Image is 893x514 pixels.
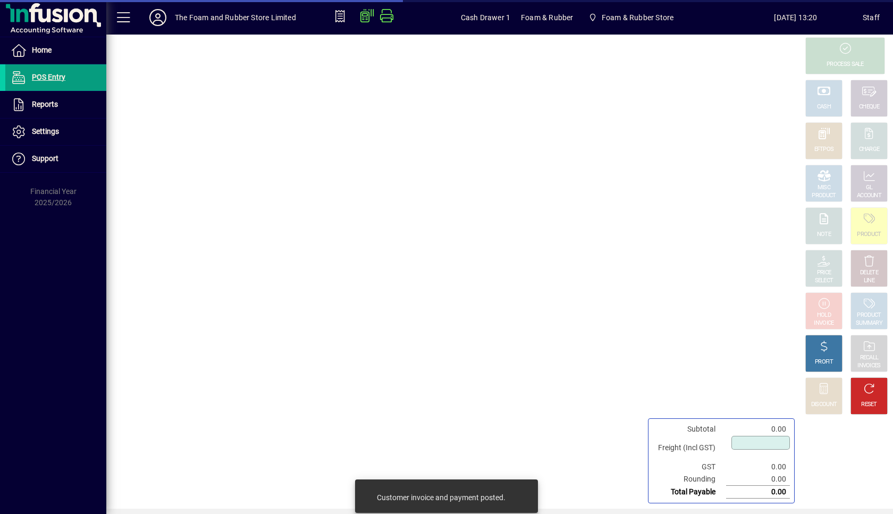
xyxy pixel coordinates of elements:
div: INVOICES [857,362,880,370]
div: RESET [861,401,877,409]
span: POS Entry [32,73,65,81]
div: Staff [863,9,880,26]
span: Home [32,46,52,54]
div: INVOICE [814,319,833,327]
div: MISC [818,184,830,192]
td: Freight (Incl GST) [653,435,726,461]
span: [DATE] 13:20 [729,9,863,26]
td: 0.00 [726,473,790,486]
span: Foam & Rubber Store [602,9,673,26]
span: Foam & Rubber [521,9,573,26]
a: Support [5,146,106,172]
span: Cash Drawer 1 [461,9,510,26]
td: Rounding [653,473,726,486]
div: PROFIT [815,358,833,366]
div: RECALL [860,354,879,362]
div: CASH [817,103,831,111]
div: SELECT [815,277,833,285]
div: DISCOUNT [811,401,837,409]
td: Subtotal [653,423,726,435]
a: Reports [5,91,106,118]
div: SUMMARY [856,319,882,327]
div: NOTE [817,231,831,239]
div: DELETE [860,269,878,277]
div: HOLD [817,311,831,319]
td: 0.00 [726,486,790,499]
button: Profile [141,8,175,27]
div: EFTPOS [814,146,834,154]
div: CHARGE [859,146,880,154]
div: PRODUCT [857,311,881,319]
td: 0.00 [726,461,790,473]
a: Home [5,37,106,64]
span: Support [32,154,58,163]
div: CHEQUE [859,103,879,111]
div: Customer invoice and payment posted. [377,492,506,503]
div: PRODUCT [812,192,836,200]
td: 0.00 [726,423,790,435]
td: GST [653,461,726,473]
td: Total Payable [653,486,726,499]
div: LINE [864,277,874,285]
div: GL [866,184,873,192]
div: PRICE [817,269,831,277]
a: Settings [5,119,106,145]
span: Foam & Rubber Store [584,8,678,27]
div: PROCESS SALE [827,61,864,69]
div: ACCOUNT [857,192,881,200]
div: The Foam and Rubber Store Limited [175,9,296,26]
div: PRODUCT [857,231,881,239]
span: Reports [32,100,58,108]
span: Settings [32,127,59,136]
